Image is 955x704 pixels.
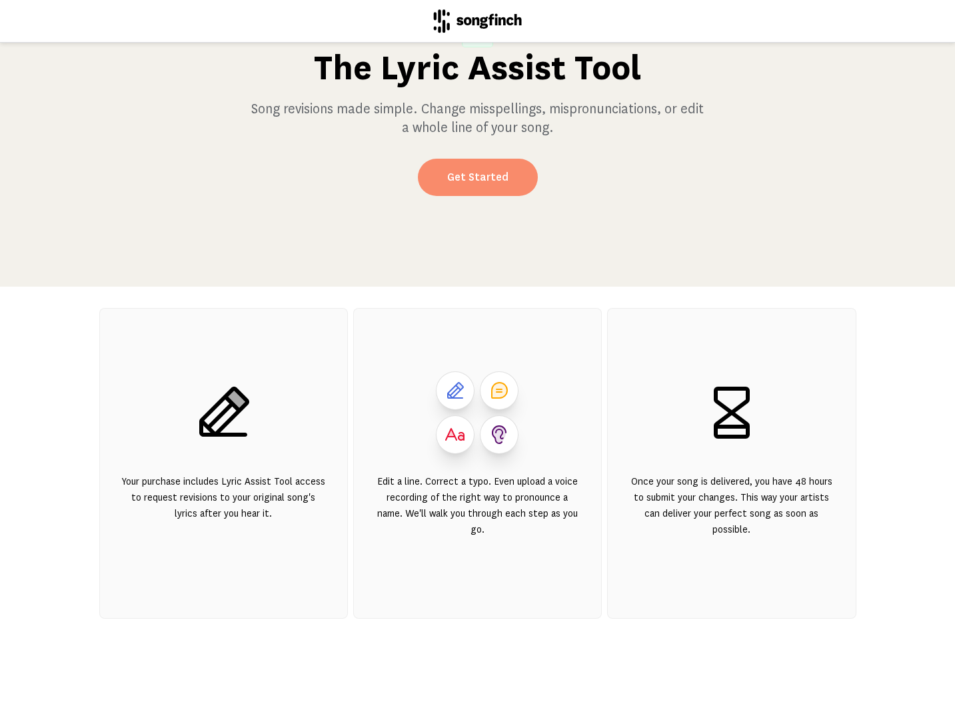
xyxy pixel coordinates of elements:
[121,474,326,554] div: Your purchase includes Lyric Assist Tool access to request revisions to your original song's lyri...
[314,47,642,89] h1: The Lyric Assist Tool
[418,159,538,196] a: Get Started
[629,474,834,554] div: Once your song is delivered, you have 48 hours to submit your changes. This way your artists can ...
[375,474,580,554] div: Edit a line. Correct a typo. Even upload a voice recording of the right way to pronounce a name. ...
[249,100,706,137] h3: Song revisions made simple. Change misspellings, mispronunciations, or edit a whole line of your ...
